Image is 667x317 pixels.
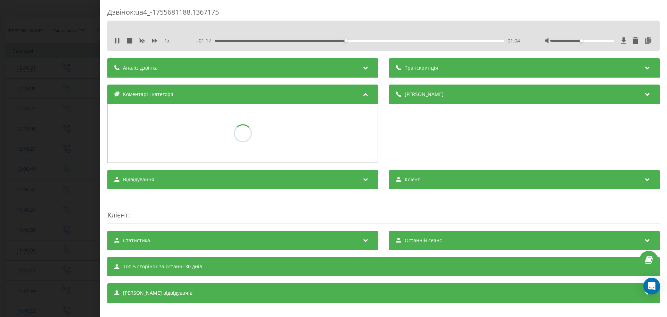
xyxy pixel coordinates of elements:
[405,176,420,183] span: Клієнт
[164,37,170,44] span: 1 x
[197,37,215,44] span: - 01:17
[405,64,438,71] span: Транскрипція
[643,278,660,294] div: Open Intercom Messenger
[405,237,442,244] span: Останній сеанс
[107,196,660,224] div: :
[405,91,444,98] span: [PERSON_NAME]
[123,237,150,244] span: Статистика
[123,176,154,183] span: Відвідування
[123,263,202,270] span: Топ 5 сторінок за останні 30 днів
[123,91,173,98] span: Коментарі і категорії
[107,210,128,220] span: Клієнт
[123,64,158,71] span: Аналіз дзвінка
[123,290,192,296] span: [PERSON_NAME] відвідувачів
[107,7,660,21] div: Дзвінок : ua4_-1755681188.1367175
[344,39,347,42] div: Accessibility label
[580,39,583,42] div: Accessibility label
[508,37,520,44] span: 01:04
